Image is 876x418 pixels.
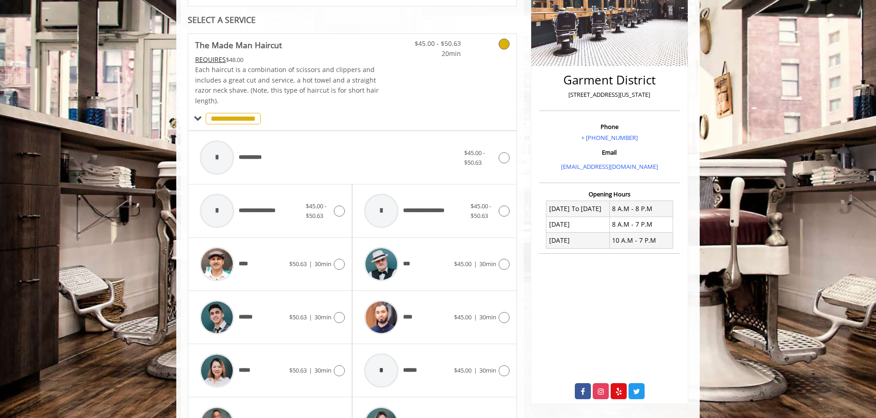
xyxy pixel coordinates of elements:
[309,366,312,374] span: |
[541,149,678,156] h3: Email
[289,366,307,374] span: $50.63
[195,55,380,65] div: $48.00
[479,366,496,374] span: 30min
[289,260,307,268] span: $50.63
[195,39,282,51] b: The Made Man Haircut
[471,202,491,220] span: $45.00 - $50.63
[314,260,331,268] span: 30min
[289,313,307,321] span: $50.63
[306,202,326,220] span: $45.00 - $50.63
[541,90,678,100] p: [STREET_ADDRESS][US_STATE]
[309,260,312,268] span: |
[546,233,610,248] td: [DATE]
[474,313,477,321] span: |
[541,73,678,87] h2: Garment District
[454,260,472,268] span: $45.00
[479,260,496,268] span: 30min
[539,191,680,197] h3: Opening Hours
[407,49,461,59] span: 20min
[609,201,673,217] td: 8 A.M - 8 P.M
[474,366,477,374] span: |
[581,134,638,142] a: + [PHONE_NUMBER]
[479,313,496,321] span: 30min
[561,162,658,171] a: [EMAIL_ADDRESS][DOMAIN_NAME]
[609,217,673,232] td: 8 A.M - 7 P.M
[546,217,610,232] td: [DATE]
[454,366,472,374] span: $45.00
[454,313,472,321] span: $45.00
[195,65,379,105] span: Each haircut is a combination of scissors and clippers and includes a great cut and service, a ho...
[546,201,610,217] td: [DATE] To [DATE]
[314,313,331,321] span: 30min
[474,260,477,268] span: |
[309,313,312,321] span: |
[407,39,461,49] span: $45.00 - $50.63
[188,16,517,24] div: SELECT A SERVICE
[609,233,673,248] td: 10 A.M - 7 P.M
[464,149,485,167] span: $45.00 - $50.63
[314,366,331,374] span: 30min
[195,55,226,64] span: This service needs some Advance to be paid before we block your appointment
[541,123,678,130] h3: Phone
